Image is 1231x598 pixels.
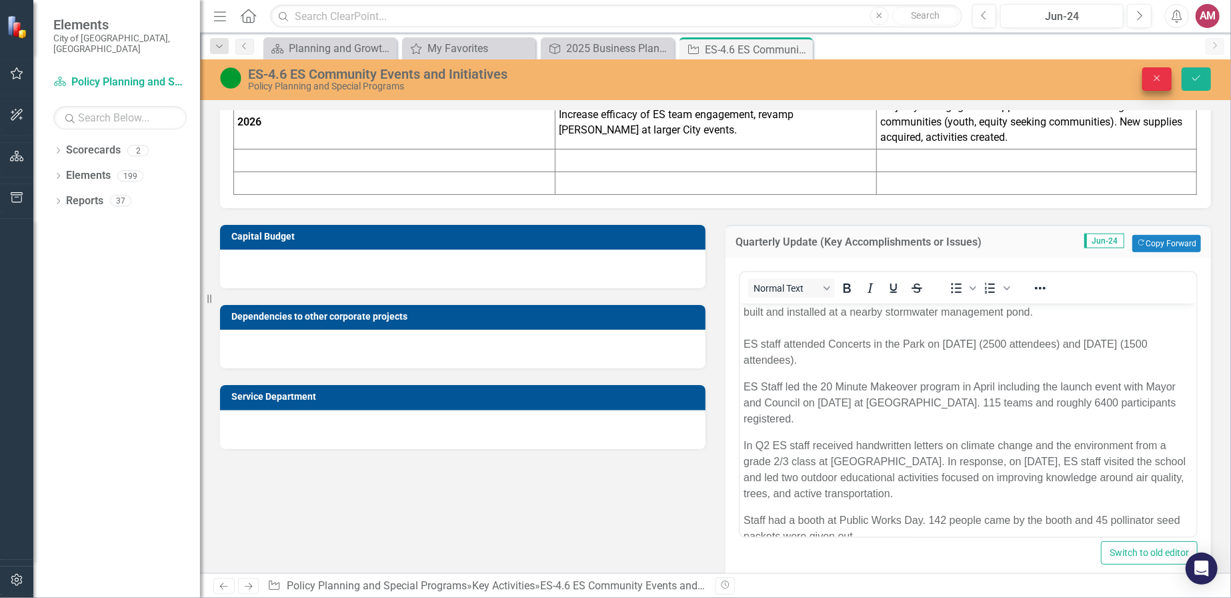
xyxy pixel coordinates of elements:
[1132,235,1201,252] button: Copy Forward
[66,194,103,209] a: Reports
[220,67,241,89] img: Proceeding as Anticipated
[270,5,962,28] input: Search ClearPoint...
[53,33,187,55] small: City of [GEOGRAPHIC_DATA], [GEOGRAPHIC_DATA]
[705,41,810,58] div: ES-4.6 ES Community Events and Initiatives
[1186,553,1218,585] div: Open Intercom Messenger
[911,10,940,21] span: Search
[544,40,671,57] a: 2025 Business Plan [Objective #4] Implement Green Directions [GEOGRAPHIC_DATA], Sustainable Neigh...
[267,40,393,57] a: Planning and Growth Management Portfolio Dashboard
[110,196,131,207] div: 37
[3,209,453,241] p: Staff had a booth at Public Works Day. 142 people came by the booth and 45 pollinator seed packet...
[1000,4,1124,28] button: Jun-24
[53,106,187,129] input: Search Below...
[555,96,877,149] td: Increase efficacy of ES team engagement, revamp [PERSON_NAME] at larger City events.
[53,75,187,90] a: Policy Planning and Special Programs
[66,143,121,158] a: Scorecards
[248,67,775,81] div: ES-4.6 ES Community Events and Initiatives
[427,40,532,57] div: My Favorites
[566,40,671,57] div: 2025 Business Plan [Objective #4] Implement Green Directions [GEOGRAPHIC_DATA], Sustainable Neigh...
[231,392,699,402] h3: Service Department
[248,81,775,91] div: Policy Planning and Special Programs
[748,279,835,298] button: Block Normal Text
[117,170,143,182] div: 199
[7,15,30,39] img: ClearPoint Strategy
[53,17,187,33] span: Elements
[736,236,1051,248] h3: Quarterly Update (Key Accomplishments or Issues)
[1196,4,1220,28] button: AM
[1029,279,1052,298] button: Reveal or hide additional toolbar items
[892,7,959,25] button: Search
[231,312,699,322] h3: Dependencies to other corporate projects
[267,579,706,594] div: » »
[237,115,261,128] strong: 2026
[836,279,858,298] button: Bold
[1084,234,1124,248] span: Jun-24
[979,279,1012,298] div: Numbered list
[906,279,928,298] button: Strikethrough
[1005,9,1119,25] div: Jun-24
[859,279,882,298] button: Italic
[882,279,905,298] button: Underline
[1101,541,1198,565] button: Switch to old editor
[740,304,1196,537] iframe: Rich Text Area
[472,579,535,592] a: Key Activities
[287,579,467,592] a: Policy Planning and Special Programs
[289,40,393,57] div: Planning and Growth Management Portfolio Dashboard
[540,579,746,592] div: ES-4.6 ES Community Events and Initiatives
[231,232,699,242] h3: Capital Budget
[405,40,532,57] a: My Favorites
[877,96,1197,149] td: Majority of engagement opportunities held with targeted communities (youth, equity seeking commun...
[127,145,149,156] div: 2
[754,283,819,294] span: Normal Text
[66,168,111,184] a: Elements
[945,279,978,298] div: Bullet list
